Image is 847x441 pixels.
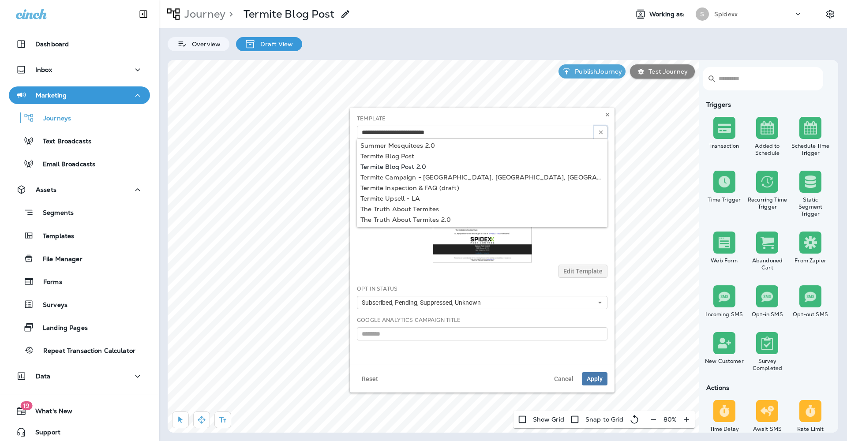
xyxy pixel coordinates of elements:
[360,174,604,181] div: Termite Campaign - [GEOGRAPHIC_DATA], [GEOGRAPHIC_DATA], [GEOGRAPHIC_DATA]
[705,358,744,365] div: New Customer
[360,142,604,149] div: Summer Mosquitoes 2.0
[791,311,830,318] div: Opt-out SMS
[705,426,744,433] div: Time Delay
[649,11,687,18] span: Working as:
[9,423,150,441] button: Support
[9,295,150,314] button: Surveys
[20,401,32,410] span: 19
[696,7,709,21] div: S
[9,402,150,420] button: 19What's New
[34,324,88,333] p: Landing Pages
[34,161,95,169] p: Email Broadcasts
[357,317,461,324] label: Google Analytics Campaign Title
[563,268,603,274] span: Edit Template
[256,41,293,48] p: Draft View
[244,7,334,21] p: Termite Blog Post
[748,142,787,157] div: Added to Schedule
[187,41,221,48] p: Overview
[549,372,578,385] button: Cancel
[36,92,67,99] p: Marketing
[791,196,830,217] div: Static Segment Trigger
[36,373,51,380] p: Data
[225,7,233,21] p: >
[571,68,622,75] p: Publish Journey
[703,384,832,391] div: Actions
[9,181,150,198] button: Assets
[34,347,135,355] p: Repeat Transaction Calculator
[36,186,56,193] p: Assets
[705,257,744,264] div: Web Form
[705,311,744,318] div: Incoming SMS
[705,142,744,149] div: Transaction
[357,372,383,385] button: Reset
[791,257,830,264] div: From Zapier
[582,372,607,385] button: Apply
[360,153,604,160] div: Termite Blog Post
[9,35,150,53] button: Dashboard
[360,195,604,202] div: Termite Upsell - LA
[645,68,688,75] p: Test Journey
[748,196,787,210] div: Recurring Time Trigger
[9,367,150,385] button: Data
[9,318,150,336] button: Landing Pages
[533,416,564,423] p: Show Grid
[9,203,150,222] button: Segments
[360,206,604,213] div: The Truth About Termites
[357,285,397,292] label: Opt In Status
[9,154,150,173] button: Email Broadcasts
[585,416,624,423] p: Snap to Grid
[554,376,573,382] span: Cancel
[34,278,62,287] p: Forms
[9,249,150,268] button: File Manager
[558,265,607,278] button: Edit Template
[714,11,738,18] p: Spidexx
[35,66,52,73] p: Inbox
[357,115,386,122] label: Template
[748,426,787,440] div: Await SMS Reply
[703,101,832,108] div: Triggers
[360,227,604,234] div: Untitled
[34,255,82,264] p: File Manager
[9,61,150,78] button: Inbox
[9,226,150,245] button: Templates
[34,115,71,123] p: Journeys
[9,131,150,150] button: Text Broadcasts
[34,138,91,146] p: Text Broadcasts
[26,407,72,418] span: What's New
[822,6,838,22] button: Settings
[791,426,830,433] div: Rate Limit
[34,232,74,241] p: Templates
[26,429,60,439] span: Support
[705,196,744,203] div: Time Trigger
[362,299,484,306] span: Subscribed, Pending, Suppressed, Unknown
[362,376,378,382] span: Reset
[558,64,626,78] button: PublishJourney
[630,64,695,78] button: Test Journey
[181,7,225,21] p: Journey
[9,86,150,104] button: Marketing
[663,416,677,423] p: 80 %
[360,163,604,170] div: Termite Blog Post 2.0
[791,142,830,157] div: Schedule Time Trigger
[34,209,74,218] p: Segments
[587,376,603,382] span: Apply
[748,311,787,318] div: Opt-in SMS
[748,358,787,372] div: Survey Completed
[35,41,69,48] p: Dashboard
[360,216,604,223] div: The Truth About Termites 2.0
[748,257,787,271] div: Abandoned Cart
[360,184,604,191] div: Termite Inspection & FAQ (draft)
[131,5,156,23] button: Collapse Sidebar
[357,296,607,309] button: Subscribed, Pending, Suppressed, Unknown
[34,301,67,310] p: Surveys
[9,341,150,359] button: Repeat Transaction Calculator
[9,272,150,291] button: Forms
[9,108,150,127] button: Journeys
